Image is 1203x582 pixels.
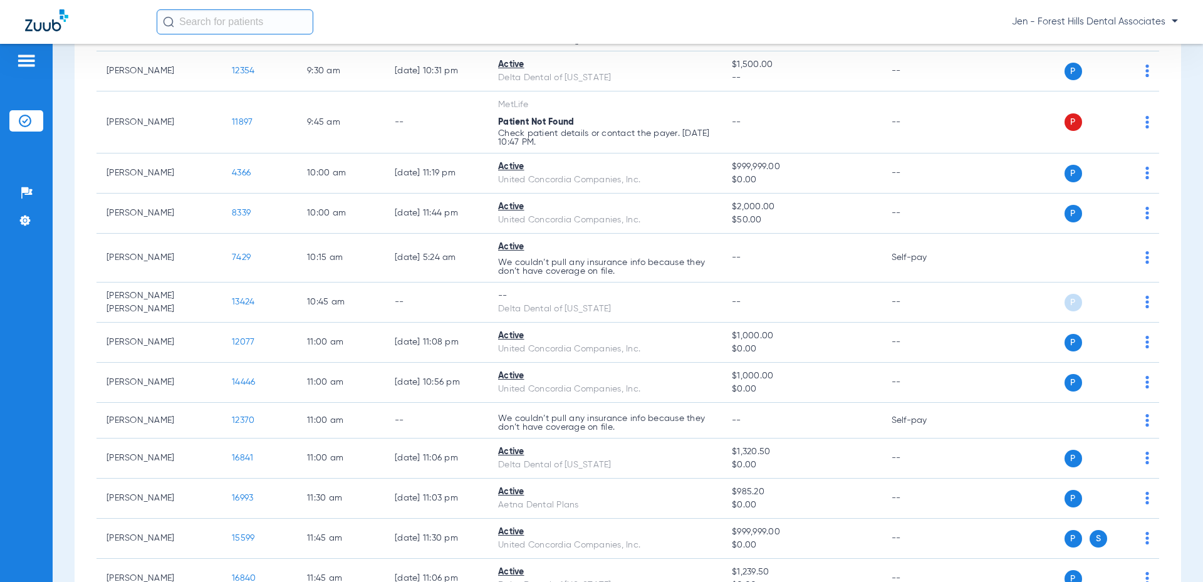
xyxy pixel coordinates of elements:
td: [PERSON_NAME] [96,194,222,234]
span: $1,000.00 [732,330,871,343]
td: [DATE] 11:19 PM [385,153,488,194]
div: United Concordia Companies, Inc. [498,343,712,356]
span: P [1065,294,1082,311]
td: -- [882,91,966,153]
td: 11:00 AM [297,323,385,363]
td: [DATE] 11:44 PM [385,194,488,234]
div: Delta Dental of [US_STATE] [498,303,712,316]
td: 11:00 AM [297,403,385,439]
span: 12354 [232,66,254,75]
span: $1,500.00 [732,58,871,71]
td: [PERSON_NAME] [96,519,222,559]
td: Self-pay [882,403,966,439]
input: Search for patients [157,9,313,34]
span: $0.00 [732,174,871,187]
div: Aetna Dental Plans [498,499,712,512]
div: Active [498,160,712,174]
span: $1,320.50 [732,445,871,459]
td: [DATE] 10:31 PM [385,51,488,91]
td: 10:00 AM [297,153,385,194]
td: -- [385,91,488,153]
span: -- [732,253,741,262]
div: Active [498,445,712,459]
div: Active [498,566,712,579]
span: P [1065,374,1082,392]
img: group-dot-blue.svg [1145,336,1149,348]
img: group-dot-blue.svg [1145,65,1149,77]
span: 13424 [232,298,254,306]
td: [PERSON_NAME] [PERSON_NAME] [96,283,222,323]
td: [DATE] 11:08 PM [385,323,488,363]
img: group-dot-blue.svg [1145,452,1149,464]
td: [PERSON_NAME] [96,363,222,403]
span: $1,239.50 [732,566,871,579]
span: 7429 [232,253,251,262]
td: -- [882,283,966,323]
td: 9:30 AM [297,51,385,91]
span: $2,000.00 [732,200,871,214]
td: 10:45 AM [297,283,385,323]
img: hamburger-icon [16,53,36,68]
span: P [1065,530,1082,548]
span: P [1065,205,1082,222]
span: 16841 [232,454,253,462]
span: $999,999.00 [732,160,871,174]
span: $1,000.00 [732,370,871,383]
td: [DATE] 5:24 AM [385,234,488,283]
span: P [1065,334,1082,351]
img: group-dot-blue.svg [1145,376,1149,388]
td: 11:30 AM [297,479,385,519]
span: -- [732,71,871,85]
div: Delta Dental of [US_STATE] [498,459,712,472]
td: [PERSON_NAME] [96,51,222,91]
div: Chat Widget [1140,522,1203,582]
span: Patient Not Found [498,118,574,127]
div: Active [498,526,712,539]
img: group-dot-blue.svg [1145,492,1149,504]
td: 9:45 AM [297,91,385,153]
td: -- [385,403,488,439]
td: [PERSON_NAME] [96,403,222,439]
div: Active [498,241,712,254]
span: 15599 [232,534,254,543]
span: Jen - Forest Hills Dental Associates [1012,16,1178,28]
td: [PERSON_NAME] [96,323,222,363]
span: 14446 [232,378,255,387]
div: United Concordia Companies, Inc. [498,214,712,227]
span: 12370 [232,416,254,425]
td: 10:15 AM [297,234,385,283]
td: -- [882,363,966,403]
td: Self-pay [882,234,966,283]
img: group-dot-blue.svg [1145,296,1149,308]
td: 11:00 AM [297,439,385,479]
span: 11897 [232,118,253,127]
p: We couldn’t pull any insurance info because they don’t have coverage on file. [498,258,712,276]
td: -- [882,479,966,519]
span: $985.20 [732,486,871,499]
td: [PERSON_NAME] [96,153,222,194]
td: -- [385,283,488,323]
p: We couldn’t pull any insurance info because they don’t have coverage on file. [498,414,712,432]
div: Active [498,200,712,214]
span: 16993 [232,494,253,502]
td: 11:45 AM [297,519,385,559]
span: P [1065,63,1082,80]
td: [DATE] 11:03 PM [385,479,488,519]
span: P [1065,490,1082,507]
span: $0.00 [732,383,871,396]
div: Active [498,370,712,383]
td: -- [882,323,966,363]
span: $0.00 [732,459,871,472]
div: -- [498,289,712,303]
td: -- [882,519,966,559]
span: -- [732,298,741,306]
div: United Concordia Companies, Inc. [498,539,712,552]
td: -- [882,194,966,234]
td: [DATE] 10:56 PM [385,363,488,403]
span: $0.00 [732,499,871,512]
div: United Concordia Companies, Inc. [498,383,712,396]
span: $50.00 [732,214,871,227]
div: Delta Dental of [US_STATE] [498,71,712,85]
img: group-dot-blue.svg [1145,116,1149,128]
td: [DATE] 11:06 PM [385,439,488,479]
